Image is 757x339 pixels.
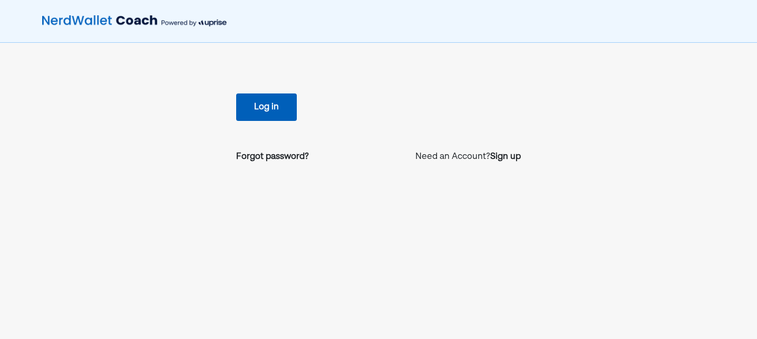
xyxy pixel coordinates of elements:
a: Forgot password? [236,150,309,163]
p: Need an Account? [415,150,521,163]
a: Sign up [490,150,521,163]
button: Log in [236,93,297,121]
